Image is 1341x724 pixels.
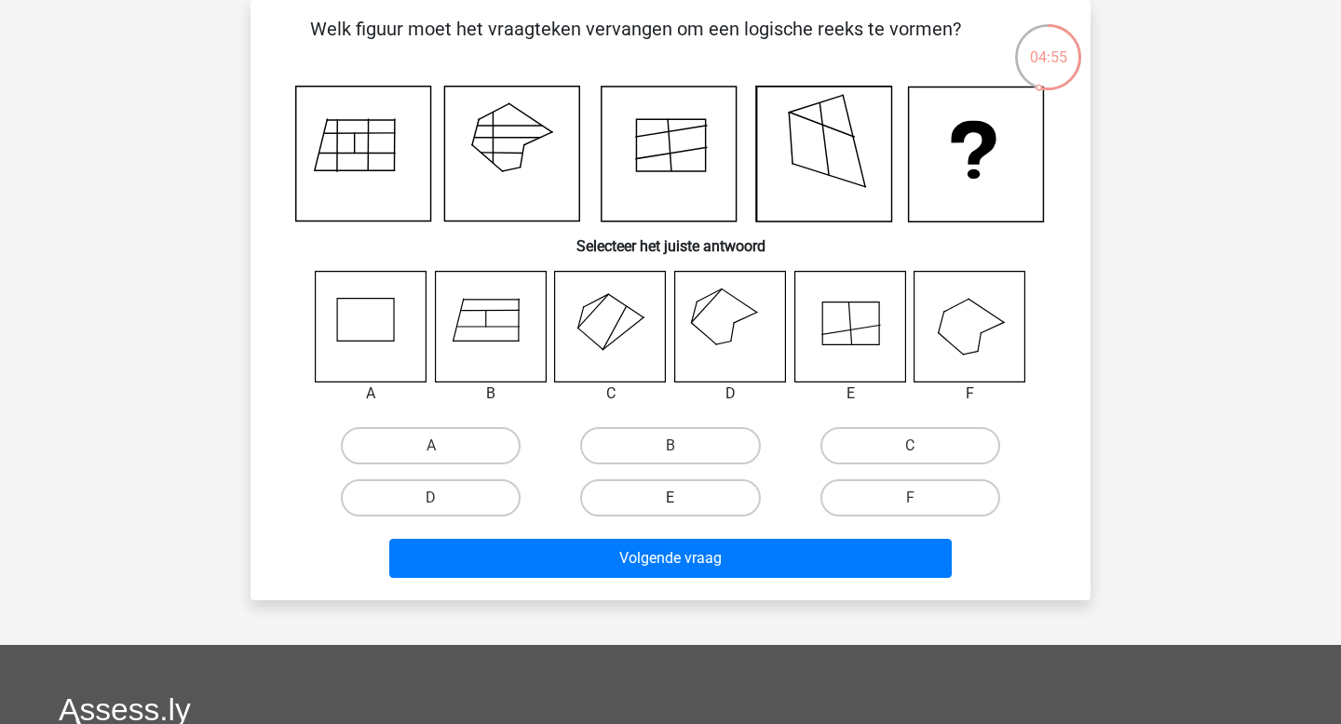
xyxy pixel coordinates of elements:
h6: Selecteer het juiste antwoord [280,222,1061,255]
label: F [820,479,1000,516]
div: F [900,382,1040,405]
p: Welk figuur moet het vraagteken vervangen om een logische reeks te vormen? [280,15,991,71]
div: C [540,382,681,405]
label: E [580,479,760,516]
label: A [341,427,521,464]
label: B [580,427,760,464]
div: D [660,382,801,405]
div: 04:55 [1013,22,1083,69]
label: D [341,479,521,516]
div: A [301,382,441,405]
button: Volgende vraag [389,539,953,578]
div: B [421,382,562,405]
label: C [820,427,1000,464]
div: E [780,382,921,405]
